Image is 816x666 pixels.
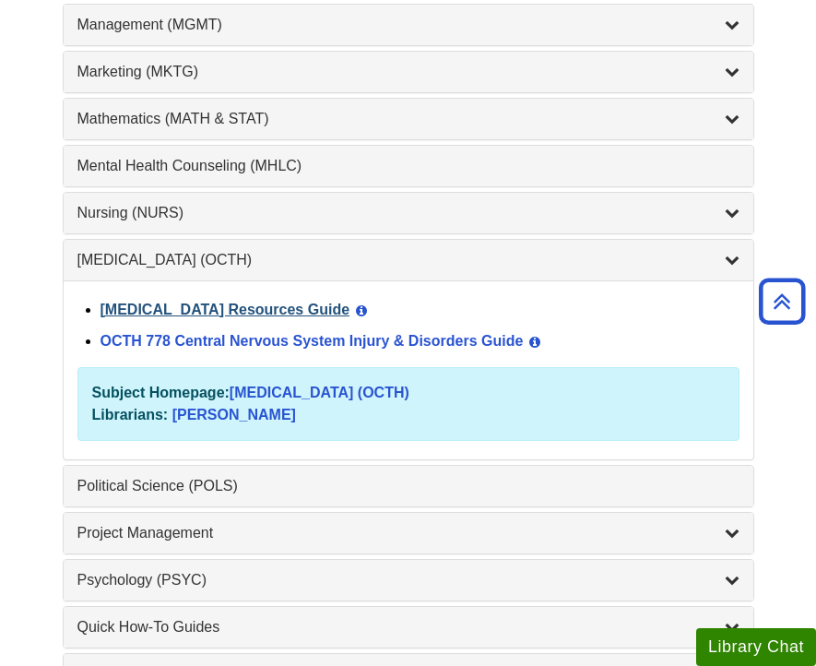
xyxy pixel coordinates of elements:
a: [MEDICAL_DATA] (OCTH) [230,385,409,400]
a: Management (MGMT) [77,14,739,36]
a: Political Science (POLS) [77,475,739,497]
a: Back to Top [752,289,811,314]
a: [MEDICAL_DATA] (OCTH) [77,249,739,271]
a: Quick How-To Guides [77,616,739,638]
button: Library Chat [696,628,816,666]
a: [MEDICAL_DATA] Resources Guide [101,302,350,317]
a: OCTH 778 Central Nervous System Injury & Disorders Guide [101,333,524,349]
a: Project Management [77,522,739,544]
a: Marketing (MKTG) [77,61,739,83]
a: Mathematics (MATH & STAT) [77,108,739,130]
a: [PERSON_NAME] [172,407,296,422]
a: Psychology (PSYC) [77,569,739,591]
a: Mental Health Counseling (MHLC) [77,155,739,177]
strong: Subject Homepage: [92,385,230,400]
div: [MEDICAL_DATA] (OCTH) [64,280,753,459]
strong: Librarians: [92,407,169,422]
a: Nursing (NURS) [77,202,739,224]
